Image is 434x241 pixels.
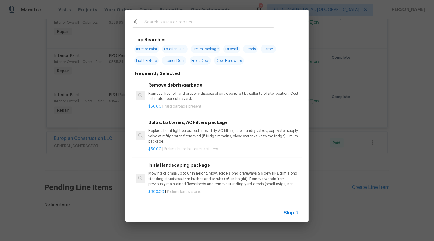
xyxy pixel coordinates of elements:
[148,105,161,108] span: $50.00
[167,190,201,193] span: Prelims landscaping
[144,18,274,27] input: Search issues or repairs
[135,36,165,43] h6: Top Searches
[243,45,258,53] span: Debris
[162,56,186,65] span: Interior Door
[164,147,218,151] span: Prelims bulbs batteries ac filters
[191,45,220,53] span: Prelim Package
[134,45,159,53] span: Interior Paint
[148,189,300,194] p: |
[148,171,300,186] p: Mowing of grass up to 6" in height. Mow, edge along driveways & sidewalks, trim along standing st...
[148,147,300,152] p: |
[162,45,188,53] span: Exterior Paint
[148,147,161,151] span: $50.00
[148,128,300,144] p: Replace burnt light bulbs, batteries, dirty AC filters, cap laundry valves, cap water supply valv...
[148,190,164,193] span: $300.00
[261,45,276,53] span: Carpet
[148,91,300,101] p: Remove, haul off, and properly dispose of any debris left by seller to offsite location. Cost est...
[134,56,159,65] span: Light Fixture
[190,56,211,65] span: Front Door
[148,82,300,88] h6: Remove debris/garbage
[148,104,300,109] p: |
[214,56,244,65] span: Door Hardware
[284,210,294,216] span: Skip
[148,119,300,126] h6: Bulbs, Batteries, AC Filters package
[223,45,240,53] span: Drywall
[135,70,180,77] h6: Frequently Selected
[148,162,300,168] h6: Initial landscaping package
[164,105,201,108] span: Yard garbage present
